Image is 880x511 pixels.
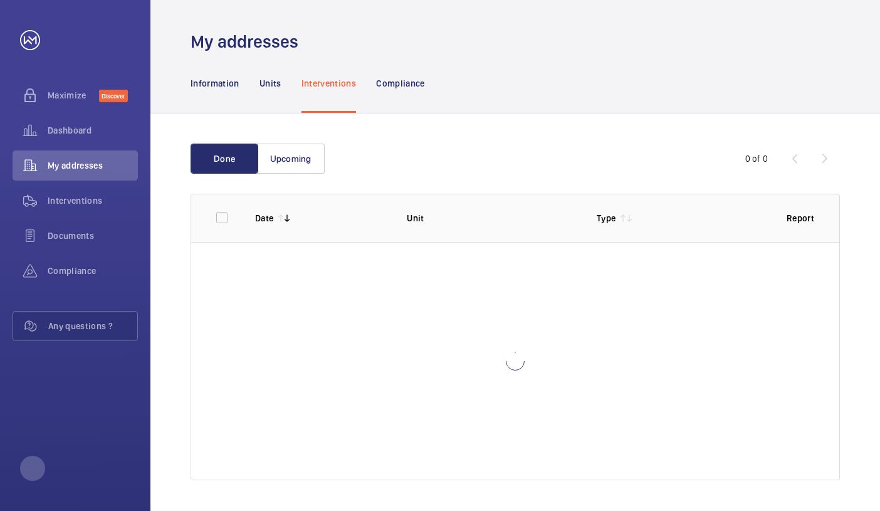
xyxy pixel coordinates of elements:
p: Date [255,212,273,224]
span: Interventions [48,194,138,207]
span: Maximize [48,89,99,102]
span: Dashboard [48,124,138,137]
p: Report [787,212,814,224]
p: Information [191,77,239,90]
p: Unit [407,212,577,224]
button: Upcoming [257,144,325,174]
span: My addresses [48,159,138,172]
p: Type [597,212,615,224]
h1: My addresses [191,30,298,53]
span: Documents [48,229,138,242]
p: Compliance [376,77,425,90]
span: Compliance [48,265,138,277]
span: Any questions ? [48,320,137,332]
div: 0 of 0 [745,152,768,165]
span: Discover [99,90,128,102]
button: Done [191,144,258,174]
p: Interventions [301,77,357,90]
p: Units [259,77,281,90]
